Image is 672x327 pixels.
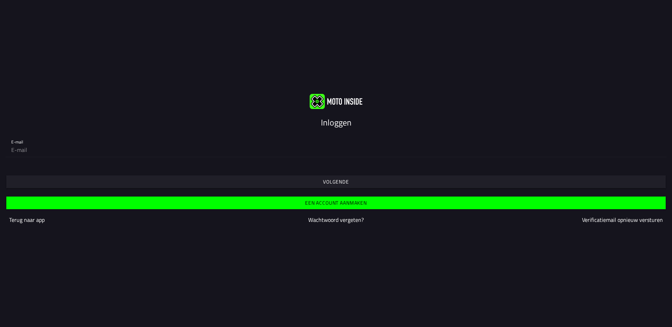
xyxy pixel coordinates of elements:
ion-text: Volgende [323,179,349,184]
ion-text: Inloggen [321,116,351,129]
input: E-mail [11,143,661,157]
a: Wachtwoord vergeten? [308,216,364,224]
a: Verificatiemail opnieuw versturen [582,216,663,224]
ion-button: Een account aanmaken [6,197,666,209]
a: Terug naar app [9,216,45,224]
